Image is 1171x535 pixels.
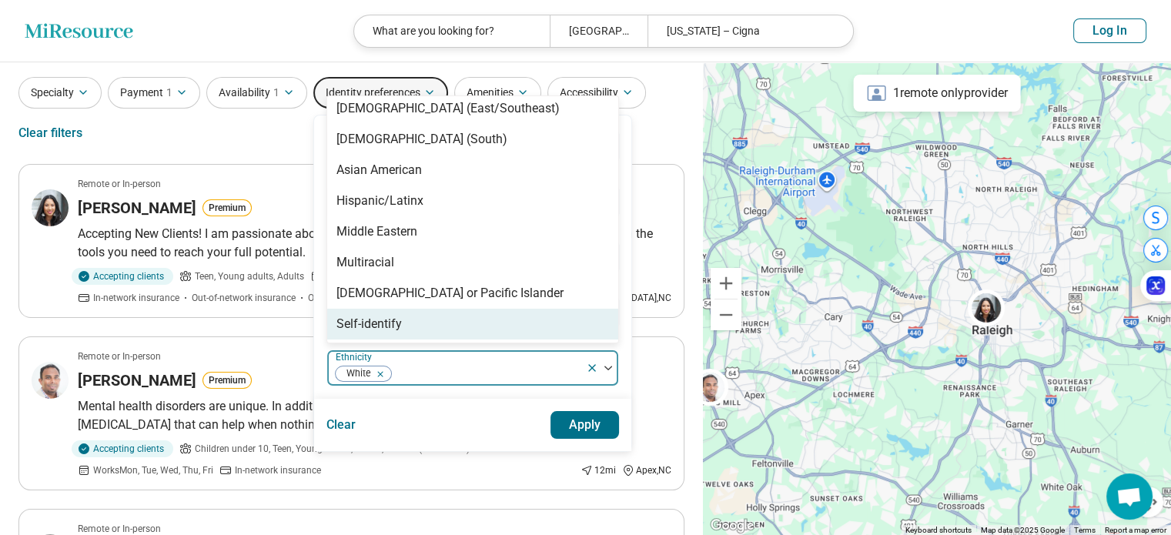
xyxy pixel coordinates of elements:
[72,268,173,285] div: Accepting clients
[78,225,671,262] p: Accepting New Clients! I am passionate about meeting you where you are and empowering you to gain...
[853,75,1020,112] div: 1 remote only provider
[550,15,647,47] div: [GEOGRAPHIC_DATA], [GEOGRAPHIC_DATA] 27607
[1073,18,1146,43] button: Log In
[192,291,296,305] span: Out-of-network insurance
[1074,526,1096,534] a: Terms (opens in new tab)
[336,192,423,210] div: Hispanic/Latinx
[166,85,172,101] span: 1
[108,77,200,109] button: Payment1
[235,463,321,477] span: In-network insurance
[273,85,279,101] span: 1
[72,440,173,457] div: Accepting clients
[326,411,356,439] button: Clear
[206,77,307,109] button: Availability1
[195,269,304,283] span: Teen, Young adults, Adults
[580,463,616,477] div: 12 mi
[18,115,82,152] div: Clear filters
[78,397,671,434] p: Mental health disorders are unique. In addition to [MEDICAL_DATA], we offer TMS Therapy and IV [M...
[195,442,470,456] span: Children under 10, Teen, Young adults, Adults, Seniors (65 or older)
[336,253,394,272] div: Multiracial
[1106,473,1153,520] div: Open chat
[78,369,196,391] h3: [PERSON_NAME]
[1105,526,1166,534] a: Report a map error
[354,15,550,47] div: What are you looking for?
[336,366,376,381] span: White
[711,268,741,299] button: Zoom in
[547,77,646,109] button: Accessibility
[336,352,375,363] label: Ethnicity
[78,349,161,363] p: Remote or In-person
[336,222,417,241] div: Middle Eastern
[78,197,196,219] h3: [PERSON_NAME]
[454,77,541,109] button: Amenities
[647,15,843,47] div: [US_STATE] – Cigna
[202,199,252,216] button: Premium
[202,372,252,389] button: Premium
[93,463,213,477] span: Works Mon, Tue, Wed, Thu, Fri
[18,77,102,109] button: Specialty
[313,77,448,109] button: Identity preferences
[981,526,1065,534] span: Map data ©2025 Google
[336,315,402,333] div: Self-identify
[622,463,671,477] div: Apex , NC
[711,299,741,330] button: Zoom out
[336,130,507,149] div: [DEMOGRAPHIC_DATA] (South)
[336,161,422,179] div: Asian American
[336,99,560,118] div: [DEMOGRAPHIC_DATA] (East/Southeast)
[308,291,363,305] span: Out-of-pocket
[336,284,564,303] div: [DEMOGRAPHIC_DATA] or Pacific Islander
[93,291,179,305] span: In-network insurance
[550,411,620,439] button: Apply
[78,177,161,191] p: Remote or In-person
